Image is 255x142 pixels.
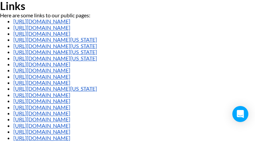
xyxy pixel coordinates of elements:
a: [URL][DOMAIN_NAME] [13,18,70,24]
a: [URL][DOMAIN_NAME] [13,110,70,116]
a: [URL][DOMAIN_NAME] [13,128,70,135]
div: Open Intercom Messenger [232,106,248,122]
a: [URL][DOMAIN_NAME][US_STATE] [13,85,97,92]
a: [URL][DOMAIN_NAME] [13,24,70,31]
a: [URL][DOMAIN_NAME] [13,116,70,122]
a: [URL][DOMAIN_NAME][US_STATE] [13,36,97,43]
a: [URL][DOMAIN_NAME] [13,30,70,37]
a: [URL][DOMAIN_NAME] [13,92,70,98]
a: [URL][DOMAIN_NAME] [13,135,70,141]
a: [URL][DOMAIN_NAME][US_STATE] [13,49,97,55]
a: [URL][DOMAIN_NAME] [13,67,70,73]
a: [URL][DOMAIN_NAME] [13,104,70,110]
a: [URL][DOMAIN_NAME] [13,61,70,67]
a: [URL][DOMAIN_NAME] [13,73,70,80]
a: [URL][DOMAIN_NAME][US_STATE] [13,43,97,49]
a: [URL][DOMAIN_NAME][US_STATE] [13,55,97,61]
a: [URL][DOMAIN_NAME] [13,79,70,86]
a: [URL][DOMAIN_NAME] [13,122,70,129]
a: [URL][DOMAIN_NAME] [13,98,70,104]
